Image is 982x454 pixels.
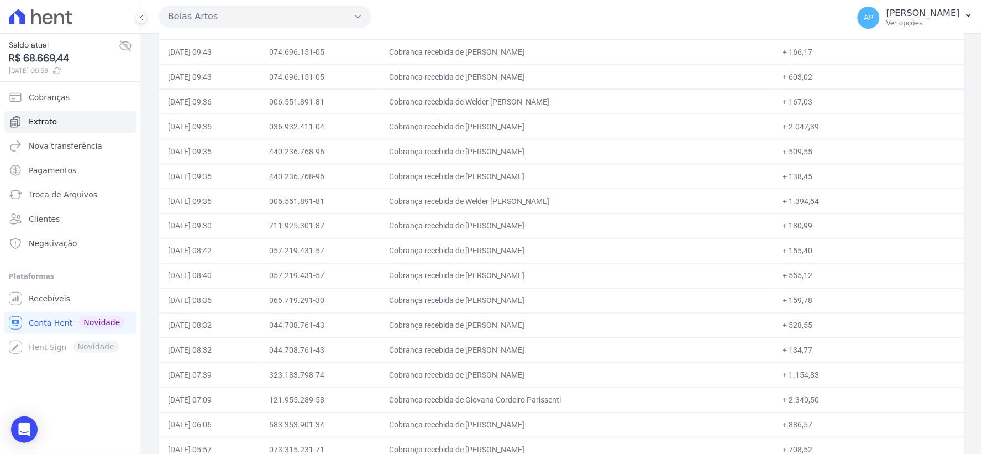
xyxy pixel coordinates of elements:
span: Extrato [29,116,57,127]
td: [DATE] 09:43 [159,64,260,89]
td: + 2.340,50 [774,388,964,413]
td: + 528,55 [774,313,964,338]
td: [DATE] 09:30 [159,213,260,238]
div: Open Intercom Messenger [11,416,38,443]
td: [DATE] 06:06 [159,413,260,437]
td: 044.708.761-43 [260,338,380,363]
div: Plataformas [9,270,132,283]
span: Novidade [79,316,124,328]
button: Belas Artes [159,6,371,28]
td: + 180,99 [774,213,964,238]
td: 121.955.289-58 [260,388,380,413]
td: [DATE] 08:32 [159,338,260,363]
span: AP [864,14,874,22]
span: Nova transferência [29,140,102,152]
nav: Sidebar [9,86,132,358]
a: Conta Hent Novidade [4,312,136,334]
span: Saldo atual [9,39,119,51]
span: Clientes [29,213,60,225]
td: 323.183.798-74 [260,363,380,388]
td: 583.353.901-34 [260,413,380,437]
span: Cobranças [29,92,70,103]
td: 006.551.891-81 [260,89,380,114]
td: Cobrança recebida de [PERSON_NAME] [380,263,774,288]
a: Pagamentos [4,159,136,181]
span: Conta Hent [29,317,72,328]
td: [DATE] 09:43 [159,39,260,64]
a: Troca de Arquivos [4,184,136,206]
td: [DATE] 08:40 [159,263,260,288]
td: + 2.047,39 [774,114,964,139]
td: + 159,78 [774,288,964,313]
td: Cobrança recebida de Welder [PERSON_NAME] [380,89,774,114]
td: [DATE] 07:39 [159,363,260,388]
td: [DATE] 08:36 [159,288,260,313]
td: Cobrança recebida de [PERSON_NAME] [380,139,774,164]
td: Cobrança recebida de [PERSON_NAME] [380,213,774,238]
td: Cobrança recebida de [PERSON_NAME] [380,238,774,263]
td: 074.696.151-05 [260,39,380,64]
td: Cobrança recebida de Welder [PERSON_NAME] [380,189,774,213]
td: 066.719.291-30 [260,288,380,313]
a: Recebíveis [4,288,136,310]
td: + 886,57 [774,413,964,437]
td: Cobrança recebida de [PERSON_NAME] [380,288,774,313]
td: [DATE] 08:32 [159,313,260,338]
td: + 555,12 [774,263,964,288]
td: + 509,55 [774,139,964,164]
td: + 138,45 [774,164,964,189]
td: Cobrança recebida de [PERSON_NAME] [380,164,774,189]
td: [DATE] 09:35 [159,114,260,139]
td: + 166,17 [774,39,964,64]
button: AP [PERSON_NAME] Ver opções [849,2,982,33]
td: Cobrança recebida de [PERSON_NAME] [380,363,774,388]
td: Cobrança recebida de Giovana Cordeiro Parissenti [380,388,774,413]
td: 057.219.431-57 [260,238,380,263]
a: Negativação [4,232,136,254]
td: + 155,40 [774,238,964,263]
td: [DATE] 08:42 [159,238,260,263]
span: R$ 68.669,44 [9,51,119,66]
td: 044.708.761-43 [260,313,380,338]
td: Cobrança recebida de [PERSON_NAME] [380,39,774,64]
td: [DATE] 09:36 [159,89,260,114]
td: 440.236.768-96 [260,139,380,164]
a: Cobranças [4,86,136,108]
td: + 603,02 [774,64,964,89]
span: Pagamentos [29,165,76,176]
td: + 134,77 [774,338,964,363]
a: Nova transferência [4,135,136,157]
td: Cobrança recebida de [PERSON_NAME] [380,338,774,363]
a: Clientes [4,208,136,230]
td: Cobrança recebida de [PERSON_NAME] [380,313,774,338]
td: Cobrança recebida de [PERSON_NAME] [380,413,774,437]
td: 036.932.411-04 [260,114,380,139]
span: Troca de Arquivos [29,189,97,200]
p: Ver opções [886,19,960,28]
td: 440.236.768-96 [260,164,380,189]
span: Recebíveis [29,293,70,304]
td: [DATE] 09:35 [159,139,260,164]
td: [DATE] 09:35 [159,189,260,213]
td: Cobrança recebida de [PERSON_NAME] [380,114,774,139]
p: [PERSON_NAME] [886,8,960,19]
a: Extrato [4,111,136,133]
td: 006.551.891-81 [260,189,380,213]
td: + 1.394,54 [774,189,964,213]
td: 711.925.301-87 [260,213,380,238]
td: [DATE] 09:35 [159,164,260,189]
span: [DATE] 09:53 [9,66,119,76]
td: 074.696.151-05 [260,64,380,89]
td: 057.219.431-57 [260,263,380,288]
td: Cobrança recebida de [PERSON_NAME] [380,64,774,89]
span: Negativação [29,238,77,249]
td: [DATE] 07:09 [159,388,260,413]
td: + 167,03 [774,89,964,114]
td: + 1.154,83 [774,363,964,388]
